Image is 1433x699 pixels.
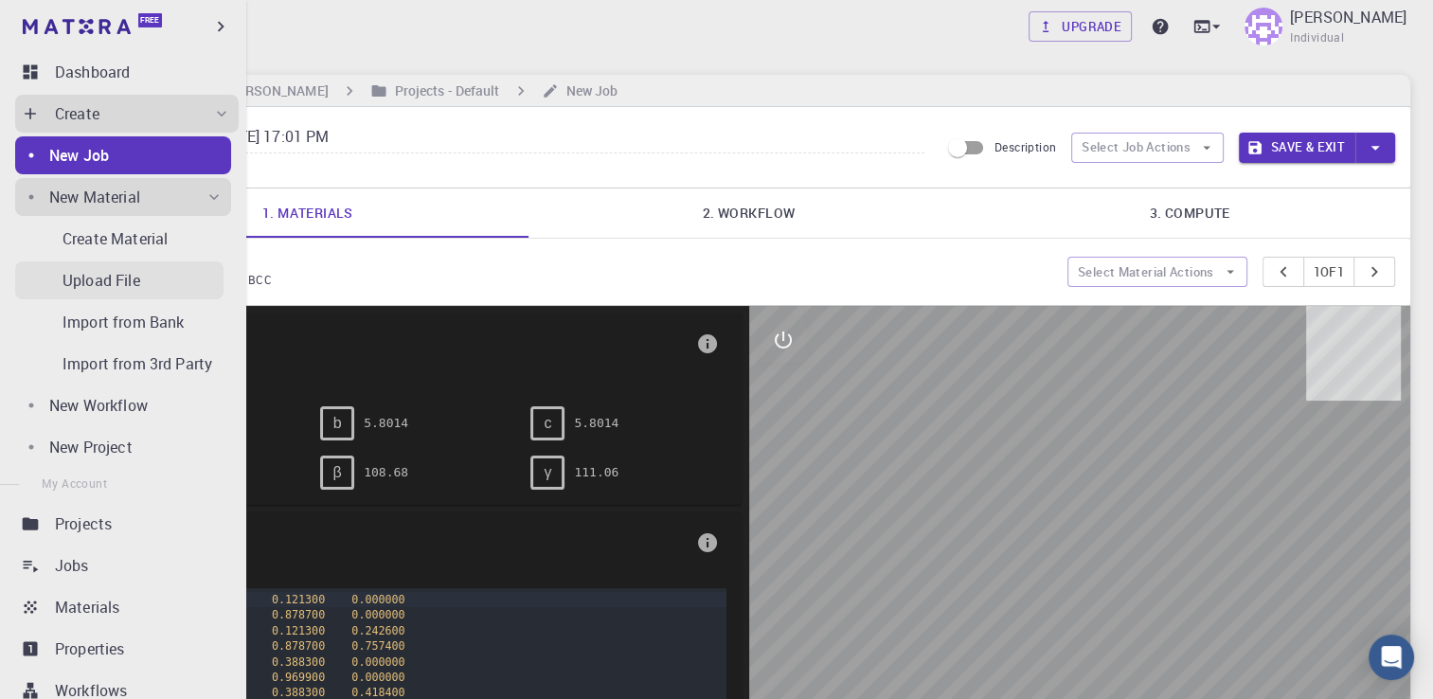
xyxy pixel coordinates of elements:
button: 1of1 [1303,257,1355,287]
button: Save & Exit [1239,133,1355,163]
nav: breadcrumb [95,81,621,101]
span: 0.121300 [272,624,325,637]
p: Jobs [55,554,89,577]
img: Zainab Mohebbi [1245,8,1282,45]
span: Individual [1290,28,1344,47]
pre: 108.68 [364,456,408,489]
a: Upgrade [1029,11,1132,42]
span: 0.388300 [272,655,325,669]
p: New Material [49,186,140,208]
a: 2. Workflow [528,188,970,238]
a: Dashboard [15,53,239,91]
h6: Projects - Default [387,81,500,101]
span: BCC [110,359,689,376]
p: Import from Bank [63,311,184,333]
button: Select Job Actions [1071,133,1224,163]
a: New Workflow [15,386,231,424]
span: 0.388300 [272,686,325,699]
span: 0.000000 [351,655,404,669]
button: info [689,325,726,363]
span: 0.242600 [351,624,404,637]
span: BCC [248,272,279,287]
span: Description [994,139,1056,154]
span: 0.000000 [351,593,404,606]
span: 0.000000 [351,608,404,621]
div: New Material [15,178,231,216]
p: Import from 3rd Party [63,352,212,375]
button: info [689,524,726,562]
p: mp-1095633 [151,254,1052,271]
span: Basis [110,528,689,558]
span: c [544,415,551,432]
p: New Workflow [49,394,148,417]
div: Create [15,95,239,133]
h6: [PERSON_NAME] [217,81,328,101]
span: 0.969900 [272,671,325,684]
span: 0.418400 [351,686,404,699]
a: Projects [15,505,239,543]
p: New Job [49,144,109,167]
div: Open Intercom Messenger [1369,635,1414,680]
img: logo [23,19,131,34]
span: 0.878700 [272,608,325,621]
span: 0.000000 [351,671,404,684]
span: Lattice [110,329,689,359]
p: Properties [55,637,125,660]
span: 0.121300 [272,593,325,606]
a: Properties [15,630,239,668]
a: Import from Bank [15,303,224,341]
button: Select Material Actions [1067,257,1247,287]
p: Dashboard [55,61,130,83]
p: Materials [55,596,119,618]
a: Jobs [15,547,239,584]
span: 0.878700 [272,639,325,653]
p: [PERSON_NAME] [1290,6,1406,28]
a: New Project [15,428,231,466]
a: Materials [15,588,239,626]
p: New Project [49,436,133,458]
p: Create Material [63,227,168,250]
h6: New Job [559,81,618,101]
span: γ [544,464,551,481]
p: Upload File [63,269,140,292]
span: Support [38,13,106,30]
a: New Job [15,136,231,174]
span: 0.757400 [351,639,404,653]
span: b [333,415,342,432]
p: Projects [55,512,112,535]
a: Create Material [15,220,224,258]
pre: 5.8014 [574,406,618,439]
pre: 111.06 [574,456,618,489]
a: 1. Materials [87,188,528,238]
pre: 5.8014 [364,406,408,439]
a: Import from 3rd Party [15,345,224,383]
a: Upload File [15,261,224,299]
div: pager [1263,257,1396,287]
a: 3. Compute [969,188,1410,238]
span: My Account [42,475,107,491]
p: Create [55,102,99,125]
span: β [333,464,342,481]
